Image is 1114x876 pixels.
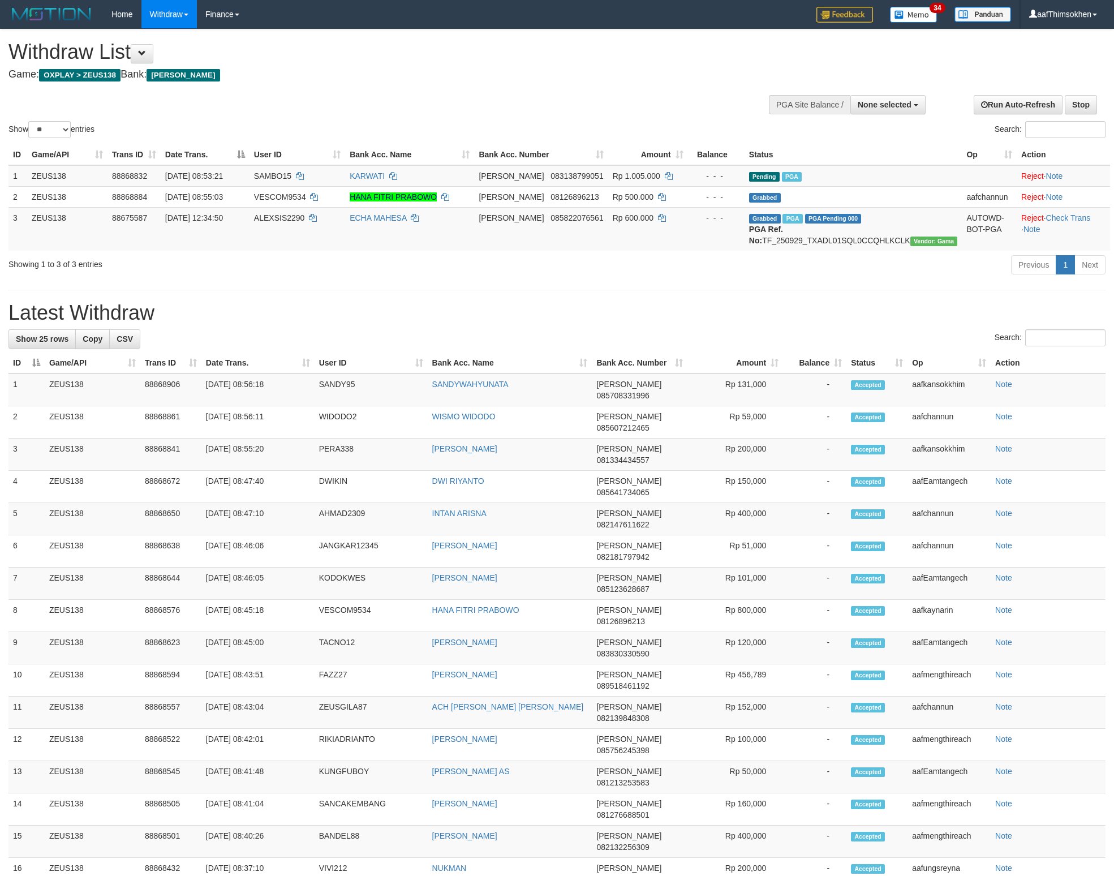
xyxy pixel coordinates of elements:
[782,172,802,182] span: Marked by aafkaynarin
[596,681,649,690] span: Copy 089518461192 to clipboard
[851,445,885,454] span: Accepted
[201,632,315,664] td: [DATE] 08:45:00
[910,237,958,246] span: Vendor URL: https://trx31.1velocity.biz
[1017,165,1110,187] td: ·
[995,831,1012,840] a: Note
[201,535,315,568] td: [DATE] 08:46:06
[140,600,201,632] td: 88868576
[315,353,428,373] th: User ID: activate to sort column ascending
[432,573,497,582] a: [PERSON_NAME]
[962,207,1017,251] td: AUTOWD-BOT-PGA
[201,761,315,793] td: [DATE] 08:41:48
[995,412,1012,421] a: Note
[995,476,1012,486] a: Note
[613,213,653,222] span: Rp 600.000
[596,509,661,518] span: [PERSON_NAME]
[140,439,201,471] td: 88868841
[165,171,223,181] span: [DATE] 08:53:21
[596,606,661,615] span: [PERSON_NAME]
[432,735,497,744] a: [PERSON_NAME]
[315,600,428,632] td: VESCOM9534
[851,703,885,712] span: Accepted
[851,735,885,745] span: Accepted
[596,778,649,787] span: Copy 081213253583 to clipboard
[432,767,510,776] a: [PERSON_NAME] AS
[687,471,783,503] td: Rp 150,000
[851,638,885,648] span: Accepted
[907,503,991,535] td: aafchannun
[8,826,45,858] td: 15
[428,353,592,373] th: Bank Acc. Name: activate to sort column ascending
[596,520,649,529] span: Copy 082147611622 to clipboard
[27,165,107,187] td: ZEUS138
[315,664,428,697] td: FAZZ27
[596,423,649,432] span: Copy 085607212465 to clipboard
[851,380,885,390] span: Accepted
[315,729,428,761] td: RIKIADRIANTO
[907,697,991,729] td: aafchannun
[890,7,937,23] img: Button%20Memo.svg
[783,729,846,761] td: -
[432,831,497,840] a: [PERSON_NAME]
[315,761,428,793] td: KUNGFUBOY
[991,353,1106,373] th: Action
[687,826,783,858] td: Rp 400,000
[596,573,661,582] span: [PERSON_NAME]
[8,186,27,207] td: 2
[995,444,1012,453] a: Note
[1017,186,1110,207] td: ·
[907,471,991,503] td: aafEamtangech
[907,729,991,761] td: aafmengthireach
[816,7,873,23] img: Feedback.jpg
[687,439,783,471] td: Rp 200,000
[851,413,885,422] span: Accepted
[783,568,846,600] td: -
[687,761,783,793] td: Rp 50,000
[596,799,661,808] span: [PERSON_NAME]
[596,670,661,679] span: [PERSON_NAME]
[140,568,201,600] td: 88868644
[45,373,140,406] td: ZEUS138
[851,542,885,551] span: Accepted
[851,509,885,519] span: Accepted
[907,664,991,697] td: aafmengthireach
[613,171,660,181] span: Rp 1.005.000
[596,714,649,723] span: Copy 082139848308 to clipboard
[974,95,1063,114] a: Run Auto-Refresh
[474,144,608,165] th: Bank Acc. Number: activate to sort column ascending
[39,69,121,81] span: OXPLAY > ZEUS138
[109,329,140,349] a: CSV
[846,353,907,373] th: Status: activate to sort column ascending
[117,334,133,343] span: CSV
[201,503,315,535] td: [DATE] 08:47:10
[962,144,1017,165] th: Op: activate to sort column ascending
[749,214,781,224] span: Grabbed
[8,729,45,761] td: 12
[8,254,455,270] div: Showing 1 to 3 of 3 entries
[432,606,519,615] a: HANA FITRI PRABOWO
[596,810,649,819] span: Copy 081276688501 to clipboard
[45,697,140,729] td: ZEUS138
[745,144,962,165] th: Status
[140,664,201,697] td: 88868594
[254,192,306,201] span: VESCOM9534
[962,186,1017,207] td: aafchannun
[596,444,661,453] span: [PERSON_NAME]
[201,664,315,697] td: [DATE] 08:43:51
[350,213,406,222] a: ECHA MAHESA
[350,192,437,201] a: HANA FITRI PRABOWO
[995,541,1012,550] a: Note
[432,702,584,711] a: ACH [PERSON_NAME] [PERSON_NAME]
[907,761,991,793] td: aafEamtangech
[687,535,783,568] td: Rp 51,000
[201,373,315,406] td: [DATE] 08:56:18
[769,95,850,114] div: PGA Site Balance /
[8,329,76,349] a: Show 25 rows
[1046,192,1063,201] a: Note
[749,225,783,245] b: PGA Ref. No:
[995,329,1106,346] label: Search:
[112,192,147,201] span: 88868884
[907,535,991,568] td: aafchannun
[851,477,885,487] span: Accepted
[687,697,783,729] td: Rp 152,000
